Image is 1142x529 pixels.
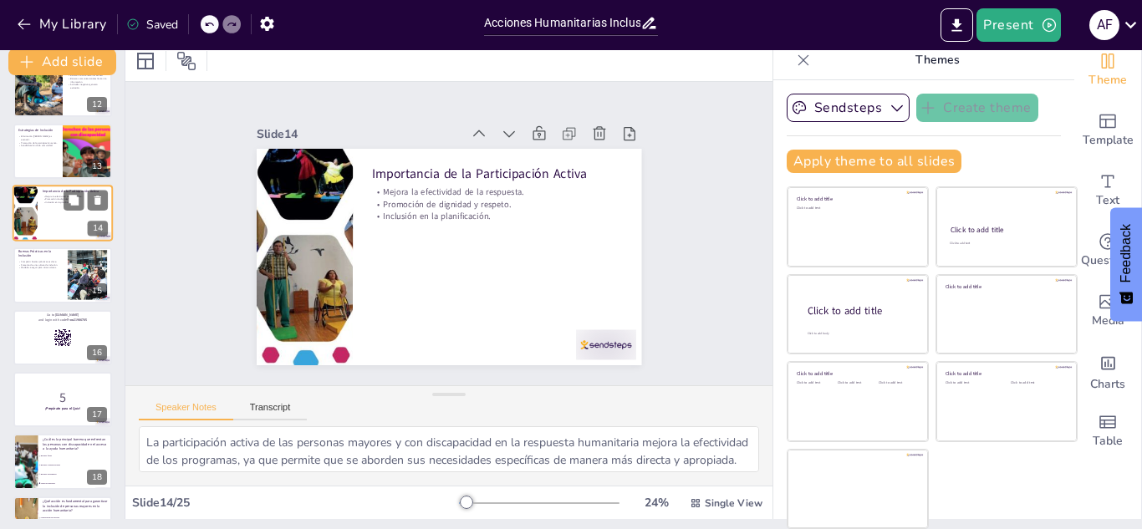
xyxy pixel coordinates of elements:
[18,267,63,270] p: Modelos a seguir para otros actores.
[916,94,1038,122] button: Create theme
[68,78,107,84] p: Barreras comunicacionales limitan la información.
[18,318,107,323] p: and login with code
[946,370,1065,377] div: Click to add title
[88,190,108,210] button: Delete Slide
[1119,224,1134,282] span: Feedback
[1074,221,1141,281] div: Get real-time input from your audience
[1093,432,1123,450] span: Table
[13,372,112,427] div: 17
[43,499,107,513] p: ¿Qué acción es fundamental para garantizar la inclusión de personas mayores en la acción humanita...
[139,402,233,420] button: Speaker Notes
[13,247,112,303] div: 15
[817,40,1058,80] p: Themes
[41,516,111,518] span: Capacitación del personal
[381,171,629,235] p: Mejora la efectividad de la respuesta.
[13,11,114,38] button: My Library
[18,127,58,132] p: Estrategias de Inclusión
[797,370,916,377] div: Click to add title
[87,97,107,112] div: 12
[41,464,111,465] span: Barreras comunicacionales
[64,190,84,210] button: Duplicate Slide
[951,225,1062,235] div: Click to add title
[13,124,112,179] div: 13
[1074,341,1141,401] div: Add charts and graphs
[1074,401,1141,461] div: Add a table
[87,283,107,298] div: 15
[18,144,58,147] p: Sensibilización de la comunidad.
[1089,10,1119,40] div: A F
[1089,8,1119,42] button: A F
[55,313,79,317] strong: [DOMAIN_NAME]
[797,381,834,385] div: Click to add text
[379,183,626,247] p: Promoción de dignidad y respeto.
[87,470,107,485] div: 18
[43,201,108,204] p: Inclusión en la planificación.
[132,48,159,74] div: Layout
[139,426,759,472] textarea: La participación activa de las personas mayores y con discapacidad en la respuesta humanitaria me...
[43,195,108,198] p: Mejora la efectividad de la respuesta.
[946,282,1065,289] div: Click to add title
[13,310,112,365] div: 16
[1074,281,1141,341] div: Add images, graphics, shapes or video
[233,402,308,420] button: Transcript
[13,61,112,116] div: 12
[1083,131,1134,150] span: Template
[13,185,113,242] div: 14
[13,434,112,489] div: 18
[18,263,63,267] p: Fomento de una cultura de inclusión.
[1074,160,1141,221] div: Add text boxes
[68,74,107,78] p: Barreras físicas afectan el acceso.
[18,249,63,258] p: Buenas Prácticas en la Inclusión
[976,8,1060,42] button: Present
[87,345,107,360] div: 16
[797,206,916,211] div: Click to add text
[88,221,108,236] div: 14
[132,495,459,511] div: Slide 14 / 25
[1081,252,1135,270] span: Questions
[43,437,107,451] p: ¿Cuál es la principal barrera que enfrentan las personas con discapacidad en el acceso a la ayuda...
[1092,312,1124,330] span: Media
[87,159,107,174] div: 13
[484,11,640,35] input: Insert title
[385,150,633,219] p: Importancia de la Participación Activa
[43,189,108,194] p: Importancia de la Participación Activa
[946,381,998,385] div: Click to add text
[176,51,196,71] span: Position
[280,88,483,145] div: Slide 14
[838,381,875,385] div: Click to add text
[636,495,676,511] div: 24 %
[43,198,108,201] p: Promoción de dignidad y respeto.
[18,140,58,144] p: Promoción de la participación activa.
[376,195,624,258] p: Inclusión en la planificación.
[808,332,913,336] div: Click to add body
[18,313,107,318] p: Go to
[87,407,107,422] div: 17
[941,8,973,42] button: Export to PowerPoint
[1074,40,1141,100] div: Change the overall theme
[787,94,910,122] button: Sendsteps
[41,482,111,484] span: Todas las anteriores
[797,196,916,202] div: Click to add title
[1090,375,1125,394] span: Charts
[705,496,762,510] span: Single View
[1074,100,1141,160] div: Add ready made slides
[18,389,107,407] p: 5
[41,455,111,456] span: Barreras físicas
[126,17,178,33] div: Saved
[41,473,111,475] span: Barreras actitudinales
[787,150,961,173] button: Apply theme to all slides
[18,135,58,140] p: Eliminación [PERSON_NAME] es esencial.
[1096,191,1119,210] span: Text
[1110,207,1142,321] button: Feedback - Show survey
[18,261,63,264] p: Compartir buenas prácticas es clave.
[8,48,116,75] button: Add slide
[950,242,1061,246] div: Click to add text
[45,406,79,410] strong: ¡Prepárate para el Quiz!
[1088,71,1127,89] span: Theme
[879,381,916,385] div: Click to add text
[1011,381,1063,385] div: Click to add text
[808,304,915,318] div: Click to add title
[68,84,107,89] p: Actitudes negativas generan exclusión.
